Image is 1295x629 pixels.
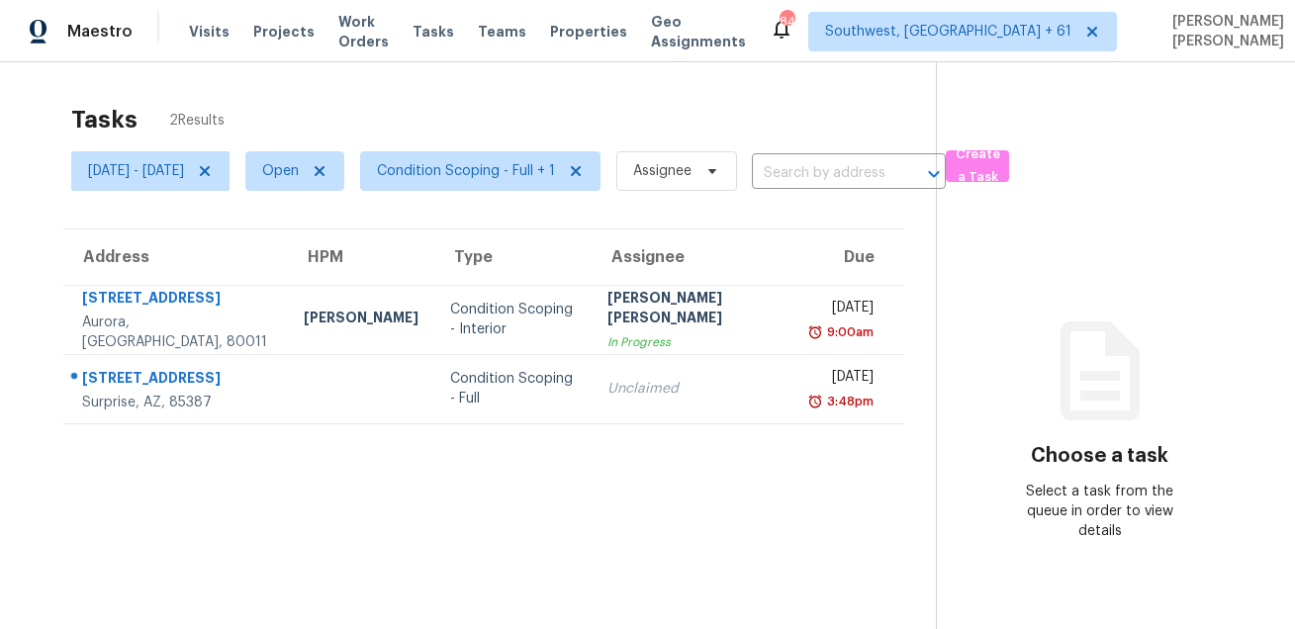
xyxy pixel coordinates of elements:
span: Maestro [67,22,133,42]
span: Work Orders [338,12,389,51]
span: Condition Scoping - Full + 1 [377,161,555,181]
th: Type [434,229,592,285]
input: Search by address [752,158,890,189]
span: Geo Assignments [651,12,746,51]
div: [PERSON_NAME] [PERSON_NAME] [607,288,783,332]
div: [DATE] [815,298,874,322]
div: Condition Scoping - Full [450,369,576,408]
button: Create a Task [946,150,1009,182]
th: Due [799,229,904,285]
span: Visits [189,22,230,42]
span: [PERSON_NAME] [PERSON_NAME] [1164,12,1284,51]
div: Select a task from the queue in order to view details [1018,482,1181,541]
div: In Progress [607,332,783,352]
span: 2 Results [169,111,225,131]
img: Overdue Alarm Icon [807,322,823,342]
button: Open [920,160,948,188]
span: Southwest, [GEOGRAPHIC_DATA] + 61 [825,22,1071,42]
img: Overdue Alarm Icon [807,392,823,411]
span: Open [262,161,299,181]
span: Assignee [633,161,692,181]
div: Surprise, AZ, 85387 [82,393,272,412]
span: Properties [550,22,627,42]
div: Aurora, [GEOGRAPHIC_DATA], 80011 [82,313,272,352]
span: Teams [478,22,526,42]
span: Tasks [413,25,454,39]
h3: Choose a task [1031,446,1168,466]
div: 848 [780,12,793,32]
div: [DATE] [815,367,874,392]
span: [DATE] - [DATE] [88,161,184,181]
div: 3:48pm [823,392,874,411]
th: HPM [288,229,434,285]
span: Create a Task [956,143,999,189]
div: Condition Scoping - Interior [450,300,576,339]
div: [STREET_ADDRESS] [82,288,272,313]
h2: Tasks [71,110,138,130]
div: 9:00am [823,322,874,342]
span: Projects [253,22,315,42]
div: [STREET_ADDRESS] [82,368,272,393]
th: Assignee [592,229,798,285]
th: Address [63,229,288,285]
div: [PERSON_NAME] [304,308,418,332]
div: Unclaimed [607,379,783,399]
